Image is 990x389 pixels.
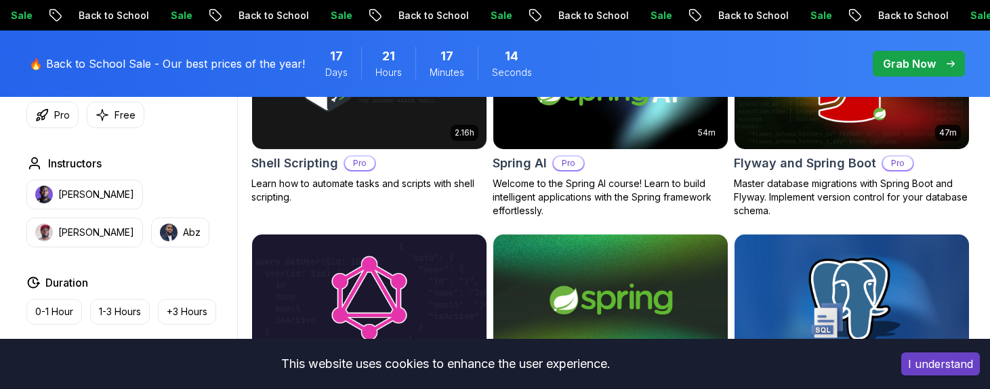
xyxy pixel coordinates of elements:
[492,66,532,79] span: Seconds
[734,17,970,218] a: Flyway and Spring Boot card47mFlyway and Spring BootProMaster database migrations with Spring Boo...
[87,102,144,128] button: Free
[706,9,798,22] p: Back to School
[382,47,395,66] span: 21 Hours
[430,66,464,79] span: Minutes
[493,154,547,173] h2: Spring AI
[493,234,728,366] img: Spring Framework card
[226,9,318,22] p: Back to School
[54,108,70,122] p: Pro
[493,177,728,218] p: Welcome to the Spring AI course! Learn to build intelligent applications with the Spring framewor...
[252,234,487,366] img: Spring for GraphQL card
[375,66,402,79] span: Hours
[26,102,79,128] button: Pro
[638,9,682,22] p: Sale
[151,218,209,247] button: instructor imgAbz
[35,224,53,241] img: instructor img
[26,218,143,247] button: instructor img[PERSON_NAME]
[29,56,305,72] p: 🔥 Back to School Sale - Our best prices of the year!
[455,127,474,138] p: 2.16h
[735,234,969,366] img: SQL and Databases Fundamentals card
[554,157,583,170] p: Pro
[48,155,102,171] h2: Instructors
[35,186,53,203] img: instructor img
[251,154,338,173] h2: Shell Scripting
[325,66,348,79] span: Days
[330,47,343,66] span: 17 Days
[66,9,159,22] p: Back to School
[939,127,957,138] p: 47m
[440,47,453,66] span: 17 Minutes
[734,177,970,218] p: Master database migrations with Spring Boot and Flyway. Implement version control for your databa...
[99,305,141,319] p: 1-3 Hours
[505,47,518,66] span: 14 Seconds
[901,352,980,375] button: Accept cookies
[58,188,134,201] p: [PERSON_NAME]
[115,108,136,122] p: Free
[26,299,82,325] button: 0-1 Hour
[251,177,487,204] p: Learn how to automate tasks and scripts with shell scripting.
[866,9,958,22] p: Back to School
[493,17,728,218] a: Spring AI card54mSpring AIProWelcome to the Spring AI course! Learn to build intelligent applicat...
[45,274,88,291] h2: Duration
[58,226,134,239] p: [PERSON_NAME]
[883,56,936,72] p: Grab Now
[883,157,913,170] p: Pro
[35,305,73,319] p: 0-1 Hour
[90,299,150,325] button: 1-3 Hours
[167,305,207,319] p: +3 Hours
[26,180,143,209] button: instructor img[PERSON_NAME]
[251,17,487,204] a: Shell Scripting card2.16hShell ScriptingProLearn how to automate tasks and scripts with shell scr...
[158,299,216,325] button: +3 Hours
[10,349,881,379] div: This website uses cookies to enhance the user experience.
[478,9,522,22] p: Sale
[546,9,638,22] p: Back to School
[734,154,876,173] h2: Flyway and Spring Boot
[698,127,716,138] p: 54m
[183,226,201,239] p: Abz
[345,157,375,170] p: Pro
[798,9,842,22] p: Sale
[386,9,478,22] p: Back to School
[160,224,178,241] img: instructor img
[159,9,202,22] p: Sale
[318,9,362,22] p: Sale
